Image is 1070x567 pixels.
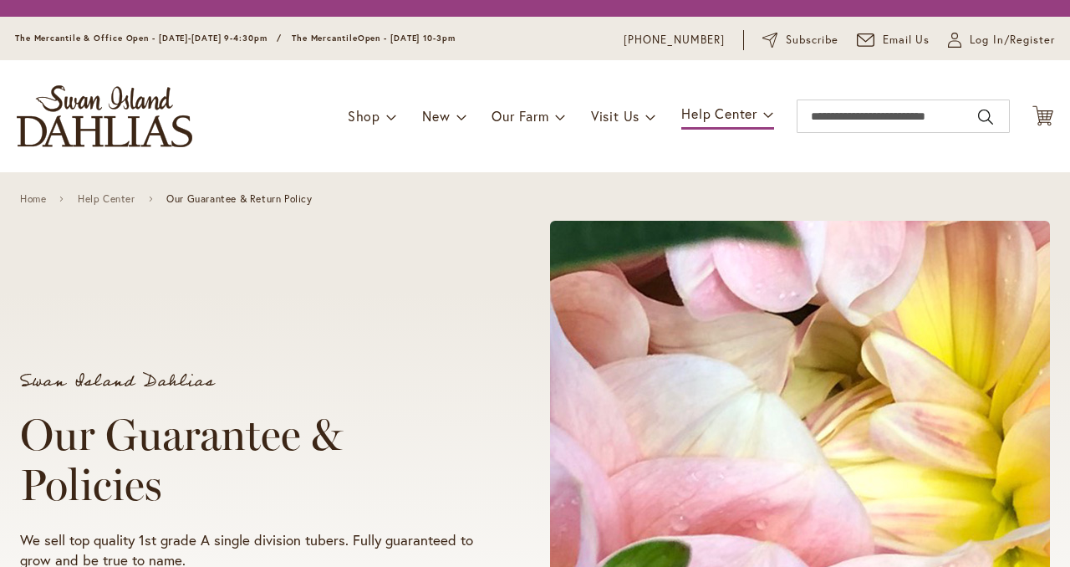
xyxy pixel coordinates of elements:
a: Help Center [78,193,135,205]
span: Open - [DATE] 10-3pm [358,33,456,43]
span: The Mercantile & Office Open - [DATE]-[DATE] 9-4:30pm / The Mercantile [15,33,358,43]
a: [PHONE_NUMBER] [624,32,725,49]
p: Swan Island Dahlias [20,373,487,390]
span: Visit Us [591,107,639,125]
span: Our Farm [492,107,548,125]
span: Log In/Register [970,32,1055,49]
a: Log In/Register [948,32,1055,49]
span: Help Center [681,105,757,122]
span: Subscribe [786,32,838,49]
span: Email Us [883,32,930,49]
span: Shop [348,107,380,125]
a: Home [20,193,46,205]
span: New [422,107,450,125]
button: Search [978,104,993,130]
a: Email Us [857,32,930,49]
a: Subscribe [762,32,838,49]
span: Our Guarantee & Return Policy [166,193,312,205]
h1: Our Guarantee & Policies [20,410,487,510]
a: store logo [17,85,192,147]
